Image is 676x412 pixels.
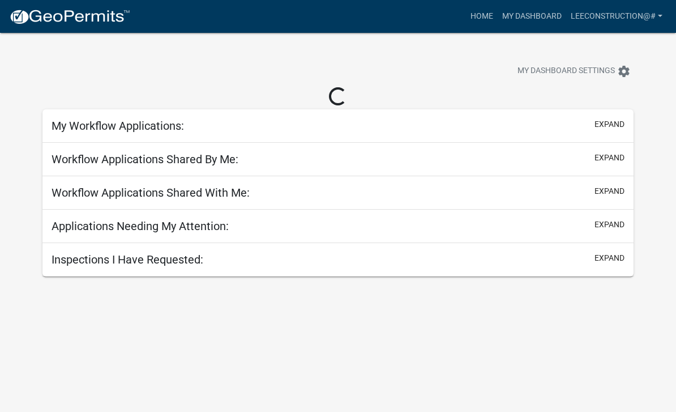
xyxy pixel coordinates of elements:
h5: Inspections I Have Requested: [52,253,203,266]
h5: Workflow Applications Shared With Me: [52,186,250,199]
button: expand [594,152,624,164]
a: Home [466,6,498,27]
h5: Applications Needing My Attention: [52,219,229,233]
button: expand [594,118,624,130]
span: My Dashboard Settings [517,65,615,78]
button: expand [594,185,624,197]
i: settings [617,65,631,78]
button: expand [594,219,624,231]
button: My Dashboard Settingssettings [508,60,640,82]
h5: Workflow Applications Shared By Me: [52,152,238,166]
a: My Dashboard [498,6,566,27]
h5: My Workflow Applications: [52,119,184,133]
a: Leeconstruction@# [566,6,667,27]
button: expand [594,252,624,264]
